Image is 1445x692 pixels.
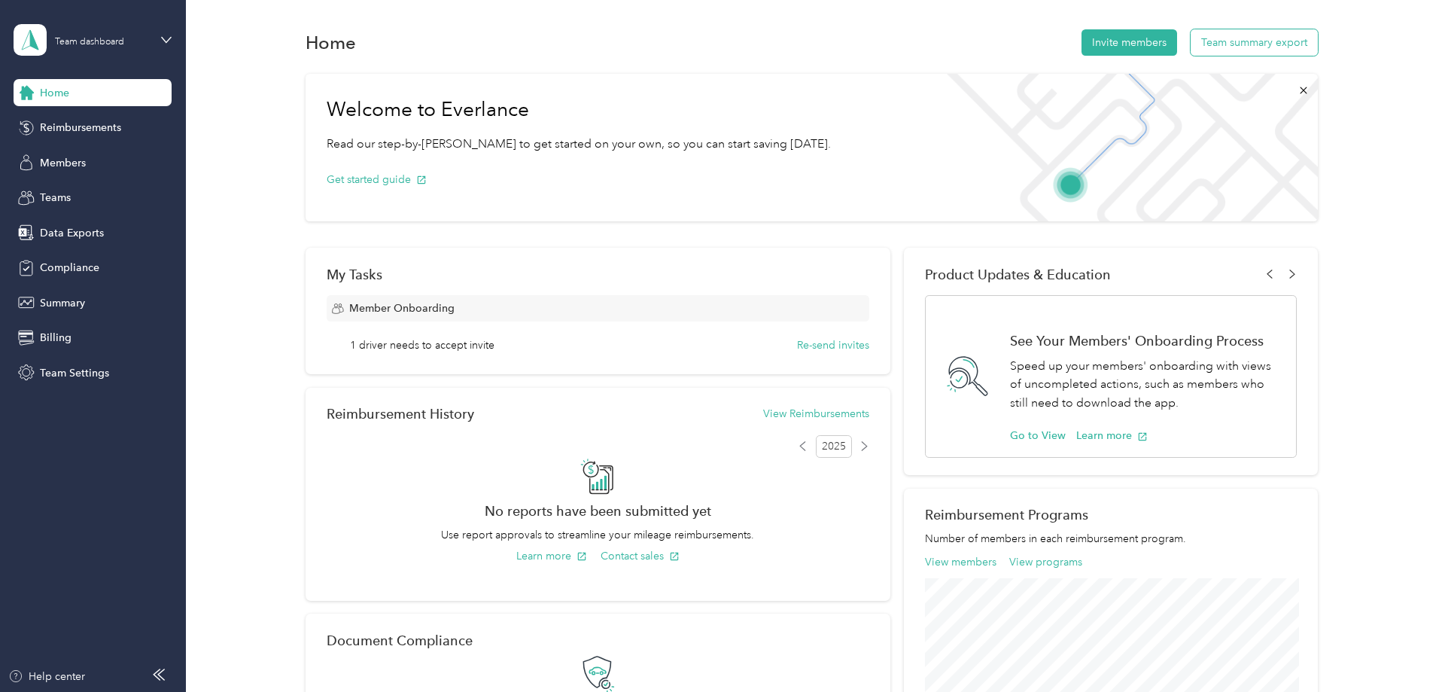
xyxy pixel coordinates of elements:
button: Contact sales [601,548,680,564]
button: Help center [8,669,85,684]
button: View Reimbursements [763,406,869,422]
p: Speed up your members' onboarding with views of uncompleted actions, such as members who still ne... [1010,357,1280,413]
h1: See Your Members' Onboarding Process [1010,333,1280,349]
span: Member Onboarding [349,300,455,316]
h2: Reimbursement Programs [925,507,1297,523]
span: Teams [40,190,71,206]
button: View programs [1009,554,1082,570]
span: Reimbursements [40,120,121,136]
button: Learn more [516,548,587,564]
span: 1 driver needs to accept invite [350,337,494,353]
button: Invite members [1081,29,1177,56]
span: Home [40,85,69,101]
div: My Tasks [327,267,870,282]
span: Product Updates & Education [925,267,1111,282]
span: Data Exports [40,225,104,241]
button: View members [925,554,996,570]
div: Team dashboard [55,38,124,47]
span: 2025 [816,435,852,458]
span: Billing [40,330,71,346]
img: Welcome to everlance [932,74,1318,221]
span: Compliance [40,260,99,276]
p: Number of members in each reimbursement program. [925,531,1297,547]
button: Get started guide [327,172,427,187]
h2: Document Compliance [327,633,473,648]
h2: No reports have been submitted yet [327,503,870,519]
button: Re-send invites [797,337,869,353]
p: Use report approvals to streamline your mileage reimbursements. [327,527,870,543]
span: Team Settings [40,365,109,381]
h1: Home [306,35,356,50]
iframe: Everlance-gr Chat Button Frame [1361,608,1445,692]
p: Read our step-by-[PERSON_NAME] to get started on your own, so you can start saving [DATE]. [327,135,831,154]
span: Summary [40,295,85,311]
button: Team summary export [1191,29,1318,56]
button: Go to View [1010,428,1066,444]
span: Members [40,155,86,171]
h2: Reimbursement History [327,406,474,422]
h1: Welcome to Everlance [327,98,831,122]
button: Learn more [1076,428,1148,444]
